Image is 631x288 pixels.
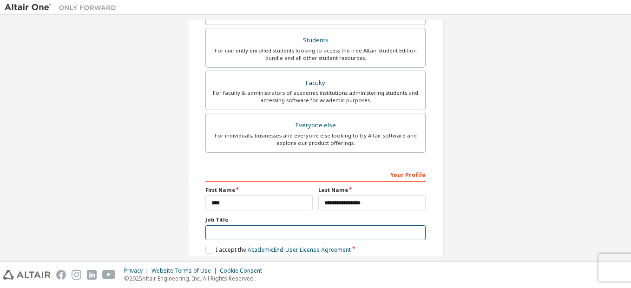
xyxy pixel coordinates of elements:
[318,186,426,194] label: Last Name
[205,186,313,194] label: First Name
[248,246,351,254] a: Academic End-User License Agreement
[151,267,220,275] div: Website Terms of Use
[211,77,420,90] div: Faculty
[220,267,268,275] div: Cookie Consent
[205,167,426,182] div: Your Profile
[211,47,420,62] div: For currently enrolled students looking to access the free Altair Student Edition bundle and all ...
[211,89,420,104] div: For faculty & administrators of academic institutions administering students and accessing softwa...
[205,246,351,254] label: I accept the
[87,270,97,280] img: linkedin.svg
[3,270,51,280] img: altair_logo.svg
[124,267,151,275] div: Privacy
[211,34,420,47] div: Students
[205,216,426,223] label: Job Title
[124,275,268,282] p: © 2025 Altair Engineering, Inc. All Rights Reserved.
[211,132,420,147] div: For individuals, businesses and everyone else looking to try Altair software and explore our prod...
[72,270,81,280] img: instagram.svg
[5,3,121,12] img: Altair One
[102,270,116,280] img: youtube.svg
[56,270,66,280] img: facebook.svg
[211,119,420,132] div: Everyone else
